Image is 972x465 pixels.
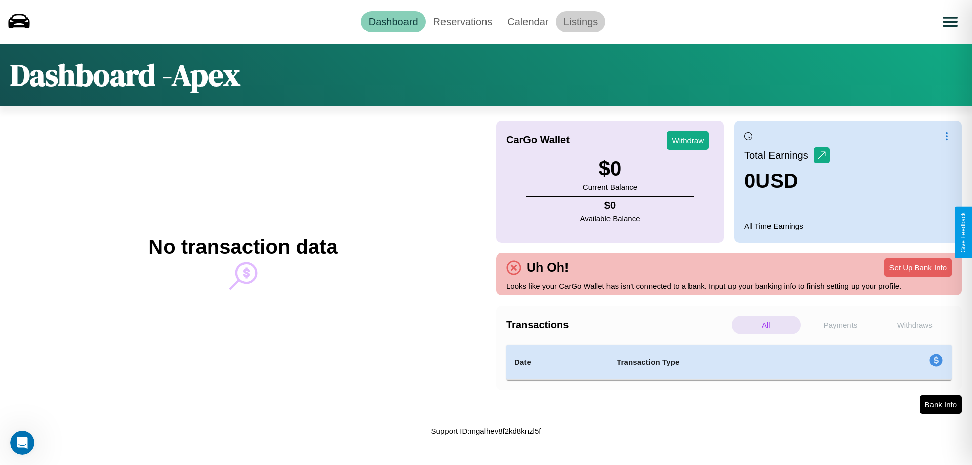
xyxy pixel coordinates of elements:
h4: Date [514,356,600,368]
a: Dashboard [361,11,426,32]
h2: No transaction data [148,236,337,259]
button: Bank Info [920,395,962,414]
table: simple table [506,345,952,380]
p: All Time Earnings [744,219,952,233]
a: Listings [556,11,605,32]
h3: 0 USD [744,170,830,192]
button: Withdraw [667,131,709,150]
p: Current Balance [583,180,637,194]
p: Looks like your CarGo Wallet has isn't connected to a bank. Input up your banking info to finish ... [506,279,952,293]
p: Withdraws [880,316,949,334]
h1: Dashboard - Apex [10,54,240,96]
h4: Transaction Type [617,356,846,368]
p: Support ID: mgalhev8f2kd8knzl5f [431,424,541,438]
h4: $ 0 [580,200,640,212]
p: Available Balance [580,212,640,225]
h4: Uh Oh! [521,260,574,275]
p: All [732,316,801,334]
button: Open menu [936,8,964,36]
iframe: Intercom live chat [10,431,34,455]
h3: $ 0 [583,157,637,180]
button: Set Up Bank Info [884,258,952,277]
p: Total Earnings [744,146,814,164]
a: Reservations [426,11,500,32]
p: Payments [806,316,875,334]
h4: CarGo Wallet [506,134,570,146]
h4: Transactions [506,319,729,331]
div: Give Feedback [960,212,967,253]
a: Calendar [500,11,556,32]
